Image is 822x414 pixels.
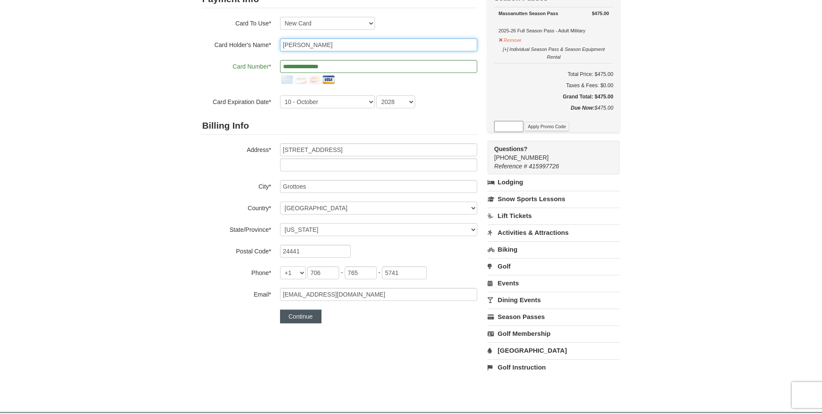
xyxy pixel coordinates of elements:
button: [+] Individual Season Pass & Season Equipment Rental [498,43,609,61]
img: amex.png [280,73,294,87]
input: Card Holder Name [280,38,477,51]
label: City* [202,180,271,191]
label: Phone* [202,266,271,277]
label: Card Expiration Date* [202,95,271,106]
input: Postal Code [280,245,351,258]
strong: Due Now: [571,105,595,111]
div: $475.00 [494,104,613,121]
a: Biking [488,241,620,257]
span: - [341,269,343,276]
a: Snow Sports Lessons [488,191,620,207]
a: Season Passes [488,309,620,325]
img: mastercard.png [308,73,321,87]
button: Remove [498,34,522,44]
button: Apply Promo Code [525,122,569,131]
a: Lodging [488,174,620,190]
a: Lift Tickets [488,208,620,224]
span: - [378,269,381,276]
input: xxx [345,266,377,279]
a: [GEOGRAPHIC_DATA] [488,342,620,358]
label: Address* [202,143,271,154]
label: Country* [202,202,271,212]
h2: Billing Info [202,117,477,135]
span: [PHONE_NUMBER] [494,145,604,161]
a: Events [488,275,620,291]
img: visa.png [321,73,335,87]
h5: Grand Total: $475.00 [494,92,613,101]
div: Massanutten Season Pass [498,9,609,18]
a: Golf Membership [488,326,620,341]
h6: Total Price: $475.00 [494,70,613,79]
a: Dining Events [488,292,620,308]
input: Email [280,288,477,301]
label: Card To Use* [202,17,271,28]
label: State/Province* [202,223,271,234]
label: Card Number* [202,60,271,71]
label: Postal Code* [202,245,271,256]
a: Activities & Attractions [488,224,620,240]
img: discover.png [294,73,308,87]
div: 2025-26 Full Season Pass - Adult Military [498,9,609,35]
label: Email* [202,288,271,299]
span: 415997726 [529,163,559,170]
label: Card Holder's Name* [202,38,271,49]
a: Golf Instruction [488,359,620,375]
button: Continue [280,310,321,323]
input: Billing Info [280,143,477,156]
strong: $475.00 [592,9,609,18]
strong: Questions? [494,145,527,152]
input: City [280,180,477,193]
input: xxx [307,266,339,279]
span: Reference # [494,163,527,170]
a: Golf [488,258,620,274]
div: Taxes & Fees: $0.00 [494,81,613,90]
input: xxxx [382,266,427,279]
